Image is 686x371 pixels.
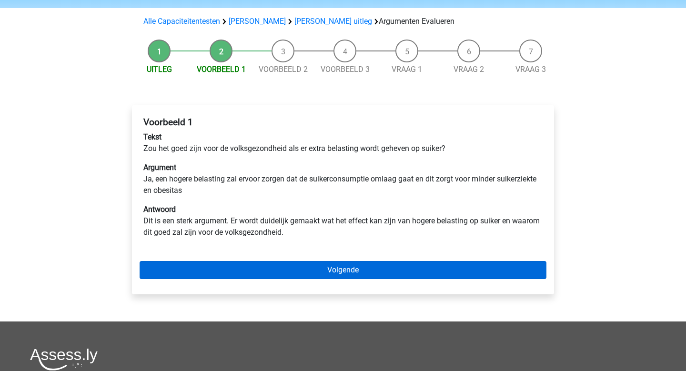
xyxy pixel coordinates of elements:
[392,65,422,74] a: Vraag 1
[143,163,176,172] b: Argument
[147,65,172,74] a: Uitleg
[454,65,484,74] a: Vraag 2
[294,17,372,26] a: [PERSON_NAME] uitleg
[197,65,246,74] a: Voorbeeld 1
[143,205,176,214] b: Antwoord
[143,117,193,128] b: Voorbeeld 1
[30,348,98,371] img: Assessly logo
[143,131,543,154] p: Zou het goed zijn voor de volksgezondheid als er extra belasting wordt geheven op suiker?
[140,16,546,27] div: Argumenten Evalueren
[143,132,161,141] b: Tekst
[143,17,220,26] a: Alle Capaciteitentesten
[140,261,546,279] a: Volgende
[321,65,370,74] a: Voorbeeld 3
[229,17,286,26] a: [PERSON_NAME]
[259,65,308,74] a: Voorbeeld 2
[143,204,543,238] p: Dit is een sterk argument. Er wordt duidelijk gemaakt wat het effect kan zijn van hogere belastin...
[515,65,546,74] a: Vraag 3
[143,162,543,196] p: Ja, een hogere belasting zal ervoor zorgen dat de suikerconsumptie omlaag gaat en dit zorgt voor ...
